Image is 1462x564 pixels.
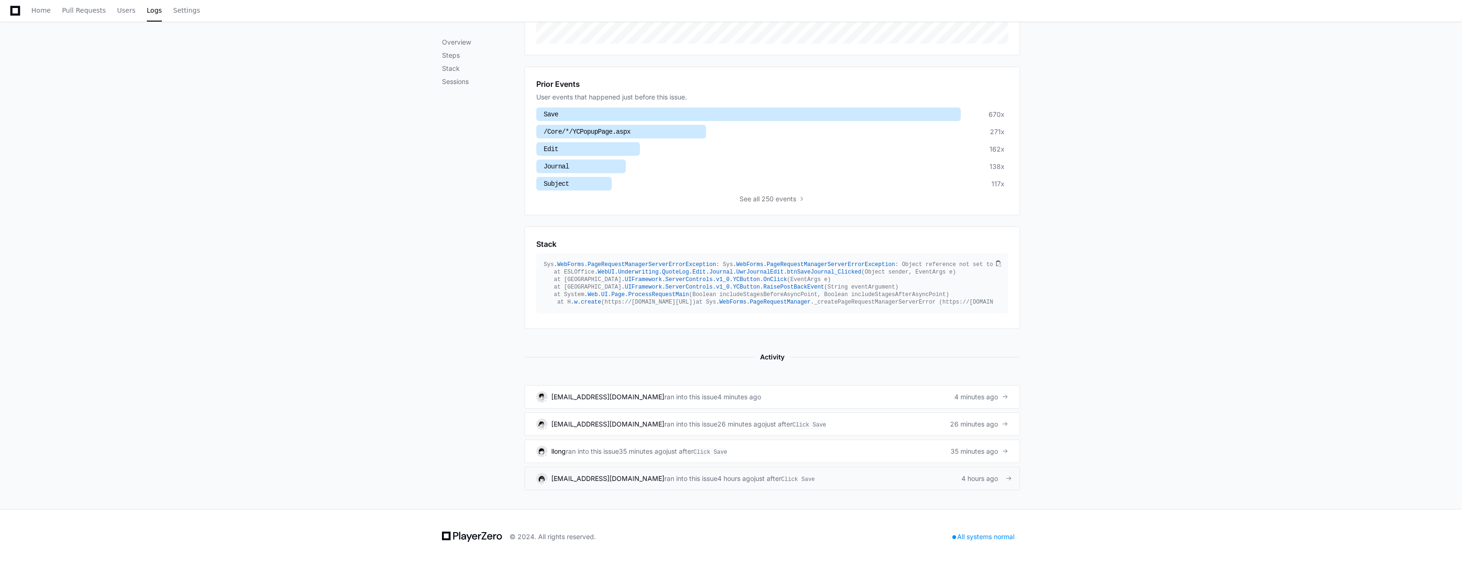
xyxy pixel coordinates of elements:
span: Activity [754,351,790,363]
span: .ServerControls [662,276,713,283]
span: ran into this issue [664,392,717,402]
span: .WebForms [554,261,585,268]
span: 26 minutes ago [950,419,998,429]
span: .WebForms [733,261,763,268]
span: .YCButton [730,276,760,283]
span: .Underwriting [615,269,659,275]
span: .PageRequestManagerServerErrorException [763,261,895,268]
span: .btnSaveJournal_Clicked [784,269,861,275]
span: See [740,194,752,204]
div: User events that happened just before this issue. [536,92,1008,102]
span: .Edit [689,269,706,275]
div: 670x [989,110,1005,119]
a: [EMAIL_ADDRESS][DOMAIN_NAME] [551,474,664,482]
span: .UI [598,291,608,298]
span: Save [544,111,558,118]
span: Home [31,8,51,13]
a: llong [551,447,566,455]
a: llongran into this issue35 minutes agojust afterClick Save35 minutes ago [525,440,1020,463]
span: Edit [544,145,558,153]
img: 1.svg [537,447,546,456]
span: .ServerControls [662,284,713,290]
div: just after [666,447,727,456]
span: .OnClick [760,276,787,283]
button: Seeall 250 events [740,194,805,204]
div: 35 minutes ago [619,447,666,456]
div: just after [754,474,815,483]
div: © 2024. All rights reserved. [510,532,596,541]
div: 4 hours ago [717,474,754,483]
div: just after [765,419,826,429]
span: 4 hours ago [961,474,998,483]
span: Journal [544,163,569,170]
div: 138x [990,162,1005,171]
span: .w [571,299,578,305]
span: Pull Requests [62,8,106,13]
span: .create [578,299,601,305]
img: 5.svg [537,392,546,401]
span: Logs [147,8,162,13]
span: ran into this issue [664,474,717,483]
span: .v1_0 [713,284,730,290]
span: //[DOMAIN_NAME][URL]) [963,299,1034,305]
a: [EMAIL_ADDRESS][DOMAIN_NAME]ran into this issue4 hours agojust afterClick Save4 hours ago [525,467,1020,490]
span: Subject [544,180,569,188]
p: Steps [442,51,525,60]
a: [EMAIL_ADDRESS][DOMAIN_NAME] [551,393,664,401]
p: Stack [442,64,525,73]
span: Users [117,8,136,13]
img: 3.svg [537,474,546,483]
span: /Core/*/YCPopupPage.aspx [544,128,631,136]
span: ran into this issue [664,419,717,429]
div: 162x [990,145,1005,154]
h1: Prior Events [536,78,580,90]
span: Click Save [792,421,826,429]
p: Sessions [442,77,525,86]
img: 14.svg [537,419,546,428]
span: //[DOMAIN_NAME][URL]) [625,299,696,305]
div: Sys : Sys : Object reference not set to an instance of an . at [GEOGRAPHIC_DATA] (Object sender, ... [544,261,993,306]
span: 35 minutes ago [951,447,998,456]
span: 4 minutes ago [954,392,998,402]
div: 26 minutes ago [717,419,765,429]
a: [EMAIL_ADDRESS][DOMAIN_NAME]ran into this issue4 minutes ago4 minutes ago [525,385,1020,409]
div: 117x [991,179,1005,189]
span: .PageRequestManagerServerErrorException [584,261,716,268]
span: .UwrJournalEdit [733,269,784,275]
span: .WebForms [716,299,746,305]
span: .Page [608,291,625,298]
a: [EMAIL_ADDRESS][DOMAIN_NAME] [551,420,664,428]
span: .RaisePostBackEvent [760,284,824,290]
span: .ProcessRequestMain [625,291,689,298]
div: 4 minutes ago [717,392,761,402]
span: Settings [173,8,200,13]
div: 271x [990,127,1005,137]
span: .WebUI [594,269,615,275]
span: .Web [584,291,598,298]
span: Click Save [781,475,815,484]
span: .UIFramework [622,276,662,283]
span: ran into this issue [566,447,619,456]
span: Click Save [693,448,727,457]
span: .Journal [706,269,733,275]
span: .YCButton [730,284,760,290]
app-pz-page-link-header: Stack [536,238,1008,250]
span: .PageRequestManager [746,299,811,305]
h1: Stack [536,238,556,250]
span: all 250 events [754,194,797,204]
span: .v1_0 [713,276,730,283]
p: Overview [442,38,525,47]
div: All systems normal [947,530,1020,543]
a: [EMAIL_ADDRESS][DOMAIN_NAME]ran into this issue26 minutes agojust afterClick Save26 minutes ago [525,412,1020,436]
span: .UIFramework [622,284,662,290]
span: .QuoteLog [659,269,689,275]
